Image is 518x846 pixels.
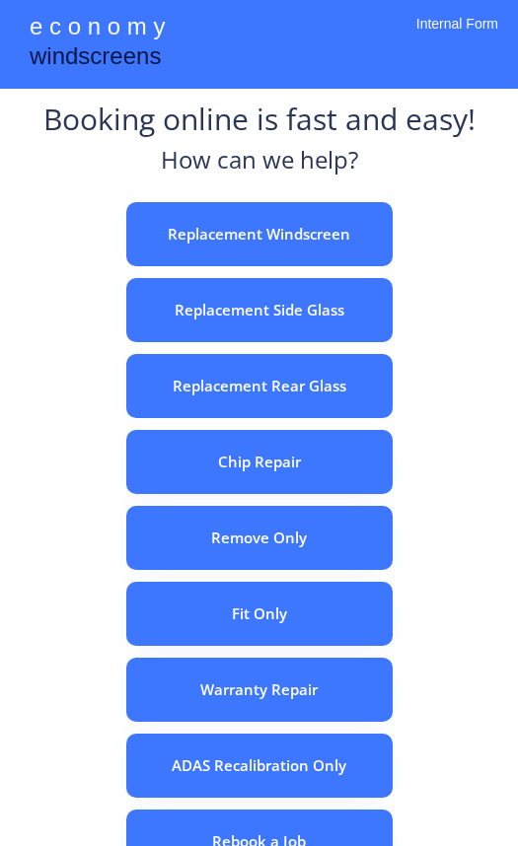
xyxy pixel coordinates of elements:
[126,506,393,570] button: Remove Only
[43,99,476,143] div: Booking online is fast and easy!
[30,10,165,47] div: e c o n o m y
[126,430,393,494] button: Chip Repair
[126,582,393,646] button: Fit Only
[416,15,498,59] div: Internal Form
[126,202,393,266] button: Replacement Windscreen
[126,354,393,418] button: Replacement Rear Glass
[126,658,393,722] button: Warranty Repair
[126,734,393,798] button: ADAS Recalibration Only
[30,39,161,78] div: windscreens
[126,278,393,342] button: Replacement Side Glass
[161,143,358,187] div: How can we help?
